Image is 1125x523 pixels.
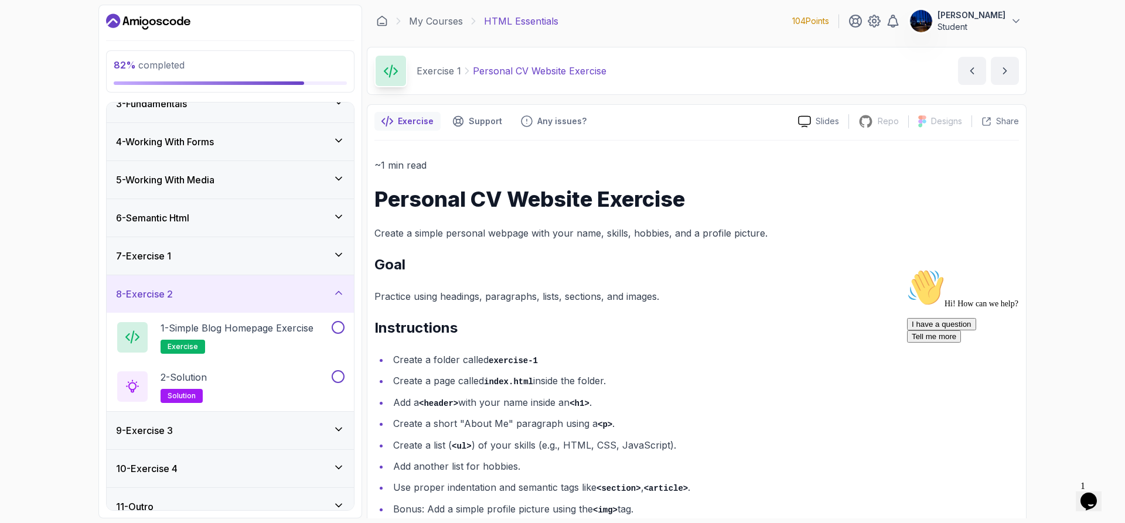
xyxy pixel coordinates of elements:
[116,211,189,225] h3: 6 - Semantic Html
[596,484,641,493] code: <section>
[570,399,589,408] code: <h1>
[789,115,848,128] a: Slides
[816,115,839,127] p: Slides
[419,399,458,408] code: <header>
[374,187,1019,211] h1: Personal CV Website Exercise
[445,112,509,131] button: Support button
[937,9,1005,21] p: [PERSON_NAME]
[116,173,214,187] h3: 5 - Working With Media
[971,115,1019,127] button: Share
[792,15,829,27] p: 104 Points
[116,321,345,354] button: 1-Simple Blog Homepage Exerciseexercise
[116,287,173,301] h3: 8 - Exercise 2
[390,479,1019,496] li: Use proper indentation and semantic tags like , .
[107,199,354,237] button: 6-Semantic Html
[398,115,434,127] p: Exercise
[107,123,354,160] button: 4-Working With Forms
[374,112,441,131] button: notes button
[114,59,185,71] span: completed
[106,12,190,31] a: Dashboard
[374,225,1019,241] p: Create a simple personal webpage with your name, skills, hobbies, and a profile picture.
[489,356,538,365] code: exercise-1
[116,462,178,476] h3: 10 - Exercise 4
[168,391,196,401] span: solution
[484,14,558,28] p: HTML Essentials
[390,437,1019,454] li: Create a list ( ) of your skills (e.g., HTML, CSS, JavaScript).
[996,115,1019,127] p: Share
[390,415,1019,432] li: Create a short "About Me" paragraph using a .
[417,64,461,78] p: Exercise 1
[991,57,1019,85] button: next content
[937,21,1005,33] p: Student
[1076,476,1113,511] iframe: chat widget
[5,5,216,78] div: 👋Hi! How can we help?I have a questionTell me more
[910,10,932,32] img: user profile image
[902,264,1113,470] iframe: chat widget
[5,54,74,66] button: I have a question
[107,450,354,487] button: 10-Exercise 4
[909,9,1022,33] button: user profile image[PERSON_NAME]Student
[107,85,354,122] button: 3-Fundamentals
[598,420,612,429] code: <p>
[537,115,587,127] p: Any issues?
[116,423,173,437] h3: 9 - Exercise 3
[5,5,42,42] img: :wave:
[116,135,214,149] h3: 4 - Working With Forms
[390,372,1019,389] li: Create a page called inside the folder.
[390,501,1019,518] li: Bonus: Add a simple profile picture using the tag.
[878,115,899,127] p: Repo
[374,319,1019,337] h2: Instructions
[484,377,533,387] code: index.html
[374,288,1019,305] p: Practice using headings, paragraphs, lists, sections, and images.
[161,370,207,384] p: 2 - Solution
[644,484,688,493] code: <article>
[473,64,606,78] p: Personal CV Website Exercise
[374,255,1019,274] h2: Goal
[390,458,1019,474] li: Add another list for hobbies.
[593,505,618,515] code: <img>
[107,412,354,449] button: 9-Exercise 3
[390,351,1019,368] li: Create a folder called
[116,370,345,403] button: 2-Solutionsolution
[161,321,313,335] p: 1 - Simple Blog Homepage Exercise
[116,500,154,514] h3: 11 - Outro
[958,57,986,85] button: previous content
[107,161,354,199] button: 5-Working With Media
[168,342,198,351] span: exercise
[514,112,594,131] button: Feedback button
[116,97,187,111] h3: 3 - Fundamentals
[107,237,354,275] button: 7-Exercise 1
[114,59,136,71] span: 82 %
[116,249,171,263] h3: 7 - Exercise 1
[390,394,1019,411] li: Add a with your name inside an .
[469,115,502,127] p: Support
[376,15,388,27] a: Dashboard
[409,14,463,28] a: My Courses
[452,442,472,451] code: <ul>
[107,275,354,313] button: 8-Exercise 2
[374,157,1019,173] p: ~1 min read
[931,115,962,127] p: Designs
[5,35,116,44] span: Hi! How can we help?
[5,66,59,78] button: Tell me more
